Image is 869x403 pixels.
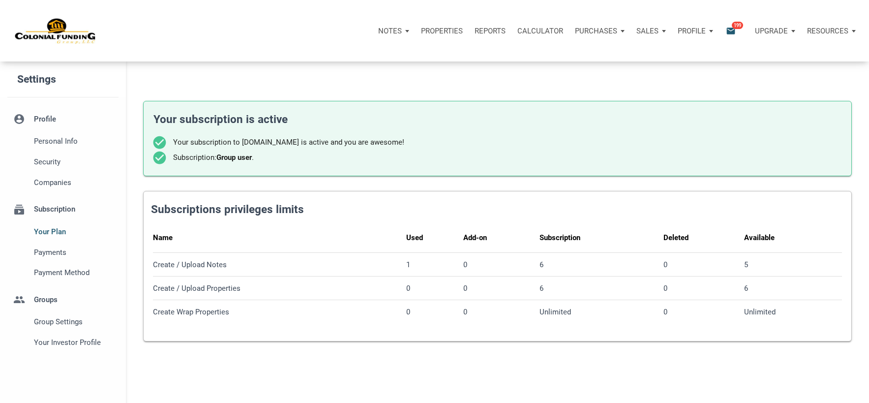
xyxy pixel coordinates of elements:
img: NoteUnlimited [15,17,96,44]
h4: Subscriptions privileges limits [151,201,851,218]
span: Payment Method [34,267,115,279]
p: Notes [378,27,402,35]
span: Security [34,156,115,168]
p: Upgrade [755,27,788,35]
div: 0 [406,284,459,293]
div: Create / Upload Notes [153,260,402,269]
div: 6 [539,260,659,269]
span: Group Settings [34,316,115,328]
div: Subscription [539,231,580,245]
div: Available [744,231,775,245]
a: Your plan [7,221,119,242]
span: Payments [34,247,115,258]
b: Group user [216,153,252,162]
p: Sales [636,27,659,35]
a: Payment Method [7,262,119,283]
a: Security [7,152,119,172]
li: Subscription: . [158,151,842,166]
span: Personal Info [34,135,115,147]
a: Group Settings [7,312,119,333]
a: Properties [415,16,469,46]
button: Upgrade [749,16,801,46]
button: email199 [719,16,749,46]
div: 6 [744,284,838,293]
div: 1 [406,260,459,269]
h4: Your subscription is active [153,111,851,128]
p: Reports [475,27,506,35]
p: Profile [678,27,706,35]
i: check_circle [158,135,173,151]
div: Deleted [663,231,689,245]
div: 0 [663,308,740,316]
i: email [725,25,737,36]
span: Your plan [34,226,115,238]
div: 0 [463,284,536,293]
div: 5 [744,260,838,269]
div: 0 [663,284,740,293]
div: 0 [463,260,536,269]
button: Profile [672,16,719,46]
div: Create Wrap Properties [153,308,402,316]
a: Companies [7,172,119,193]
a: Payments [7,242,119,263]
a: Calculator [511,16,569,46]
div: 0 [406,308,459,316]
div: 6 [539,284,659,293]
div: Name [153,231,173,245]
div: 0 [663,260,740,269]
span: 199 [732,21,743,29]
div: Unlimited [744,308,838,316]
div: Add-on [463,231,487,245]
button: Resources [801,16,862,46]
div: 0 [463,308,536,316]
p: Purchases [575,27,617,35]
p: Properties [421,27,463,35]
h5: Settings [17,69,126,90]
p: Calculator [517,27,563,35]
button: Sales [630,16,672,46]
i: check_circle [158,151,173,166]
p: Resources [807,27,848,35]
button: Purchases [569,16,630,46]
span: Companies [34,177,115,188]
a: Your Investor Profile [7,332,119,353]
button: Notes [372,16,415,46]
div: Used [406,231,423,245]
li: Your subscription to [DOMAIN_NAME] is active and you are awesome! [158,135,842,151]
button: Reports [469,16,511,46]
div: Unlimited [539,308,659,316]
span: Your Investor Profile [34,337,115,348]
div: Create / Upload Properties [153,284,402,293]
a: Personal Info [7,131,119,152]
